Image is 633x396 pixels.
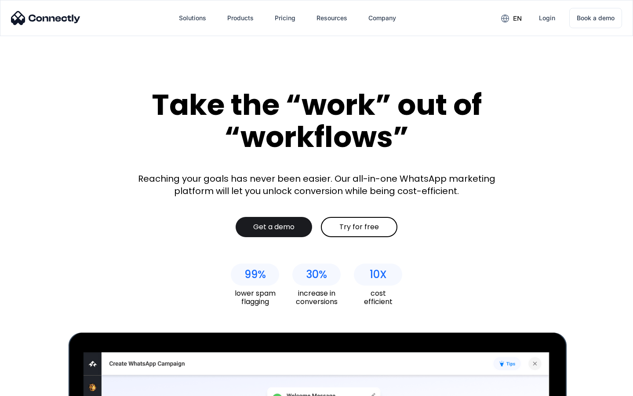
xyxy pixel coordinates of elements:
[316,12,347,24] div: Resources
[339,223,379,231] div: Try for free
[11,11,80,25] img: Connectly Logo
[370,268,387,281] div: 10X
[513,12,522,25] div: en
[244,268,266,281] div: 99%
[253,223,295,231] div: Get a demo
[132,172,501,197] div: Reaching your goals has never been easier. Our all-in-one WhatsApp marketing platform will let yo...
[539,12,555,24] div: Login
[179,12,206,24] div: Solutions
[569,8,622,28] a: Book a demo
[368,12,396,24] div: Company
[292,289,341,306] div: increase in conversions
[231,289,279,306] div: lower spam flagging
[119,89,514,153] div: Take the “work” out of “workflows”
[275,12,295,24] div: Pricing
[532,7,562,29] a: Login
[268,7,302,29] a: Pricing
[18,381,53,393] ul: Language list
[227,12,254,24] div: Products
[306,268,327,281] div: 30%
[321,217,397,237] a: Try for free
[236,217,312,237] a: Get a demo
[9,381,53,393] aside: Language selected: English
[354,289,402,306] div: cost efficient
